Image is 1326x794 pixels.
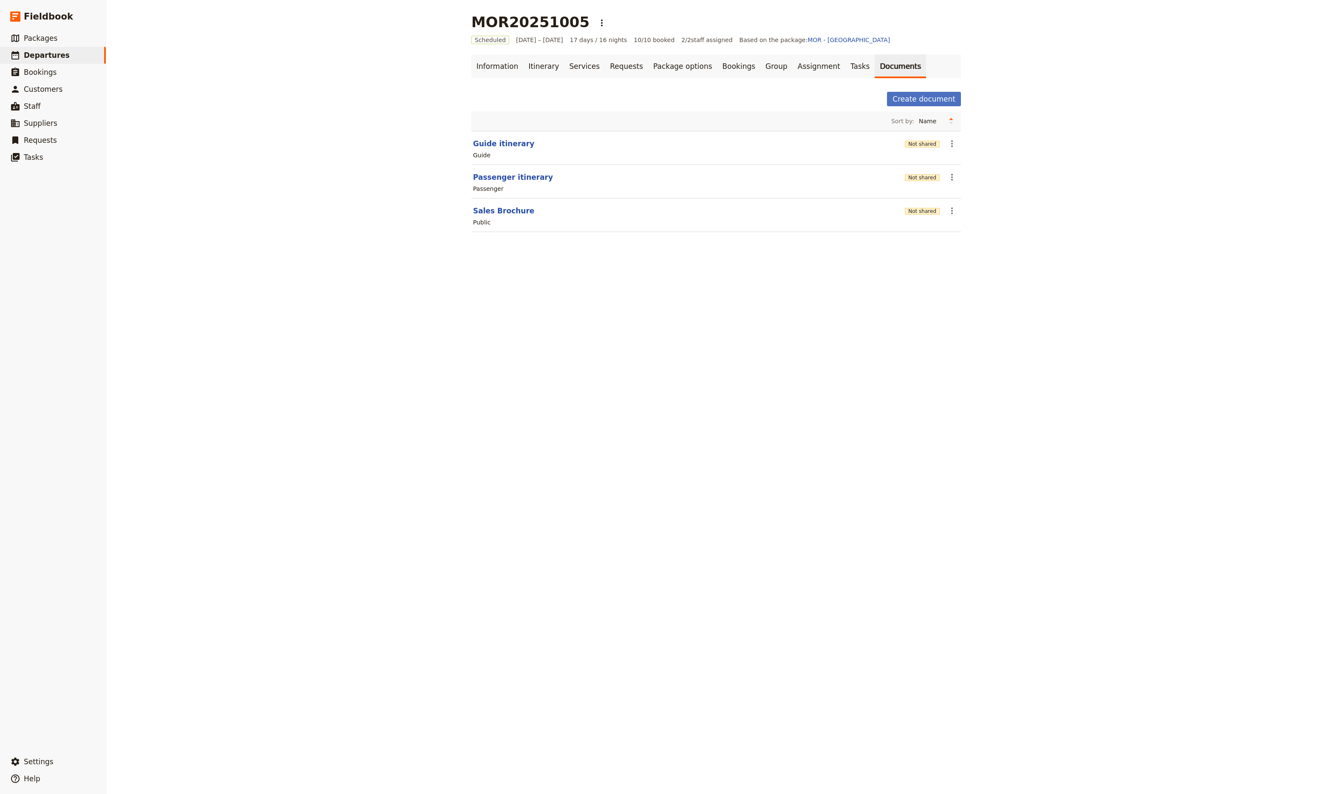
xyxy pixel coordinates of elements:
a: Requests [605,54,648,78]
span: Customers [24,85,62,94]
div: Guide [473,151,490,159]
span: Based on the package: [739,36,890,44]
button: Actions [595,16,609,30]
button: Not shared [905,208,940,215]
button: Actions [945,204,959,218]
span: Bookings [24,68,57,77]
button: Passenger itinerary [473,172,553,182]
a: Group [760,54,793,78]
button: Not shared [905,141,940,147]
span: [DATE] – [DATE] [516,36,563,44]
span: 2 / 2 staff assigned [681,36,732,44]
div: Passenger [473,184,504,193]
button: Actions [945,170,959,184]
a: Package options [648,54,717,78]
a: Information [471,54,523,78]
span: Tasks [24,153,43,162]
div: Public [473,218,490,227]
a: Documents [875,54,926,78]
span: Requests [24,136,57,145]
a: Assignment [793,54,845,78]
a: Itinerary [523,54,564,78]
button: Sales Brochure [473,206,534,216]
button: Change sort direction [945,115,958,128]
a: Services [564,54,605,78]
a: Tasks [845,54,875,78]
span: Help [24,774,40,783]
a: Bookings [717,54,760,78]
span: Scheduled [471,36,509,44]
span: Staff [24,102,41,111]
span: Suppliers [24,119,57,128]
span: Packages [24,34,57,43]
a: MOR - [GEOGRAPHIC_DATA] [807,37,890,43]
span: Fieldbook [24,10,73,23]
button: Guide itinerary [473,139,534,149]
span: Settings [24,757,54,766]
button: Actions [945,136,959,151]
span: 10/10 booked [634,36,674,44]
button: Create document [887,92,961,106]
span: Departures [24,51,70,60]
select: Sort by: [915,115,945,128]
button: Not shared [905,174,940,181]
span: Sort by: [891,117,914,125]
span: 17 days / 16 nights [570,36,627,44]
h1: MOR20251005 [471,14,589,31]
